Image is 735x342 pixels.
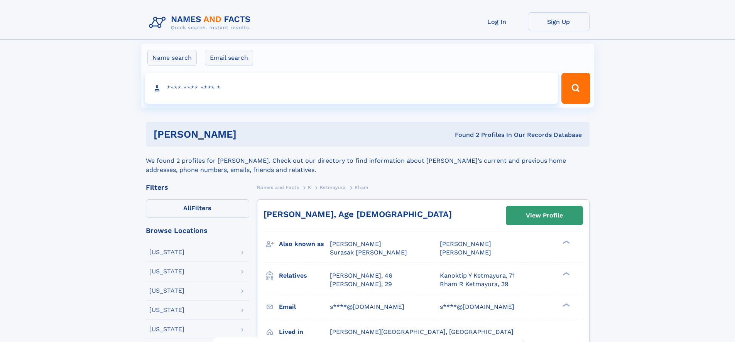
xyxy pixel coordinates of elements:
input: search input [145,73,558,104]
div: [US_STATE] [149,307,184,313]
h1: [PERSON_NAME] [154,130,346,139]
label: Email search [205,50,253,66]
a: Ketmayura [320,182,346,192]
span: [PERSON_NAME] [330,240,381,248]
a: [PERSON_NAME], 29 [330,280,392,288]
a: K [308,182,311,192]
img: Logo Names and Facts [146,12,257,33]
span: [PERSON_NAME] [440,249,491,256]
div: [US_STATE] [149,249,184,255]
div: We found 2 profiles for [PERSON_NAME]. Check out our directory to find information about [PERSON_... [146,147,590,175]
div: ❯ [561,240,570,245]
a: Names and Facts [257,182,299,192]
div: Browse Locations [146,227,249,234]
a: View Profile [506,206,583,225]
span: Ketmayura [320,185,346,190]
a: Log In [466,12,528,31]
span: Surasak [PERSON_NAME] [330,249,407,256]
div: [US_STATE] [149,268,184,275]
a: [PERSON_NAME], Age [DEMOGRAPHIC_DATA] [264,209,452,219]
span: [PERSON_NAME] [440,240,491,248]
button: Search Button [561,73,590,104]
a: [PERSON_NAME], 46 [330,271,392,280]
h3: Relatives [279,269,330,282]
div: [US_STATE] [149,326,184,332]
h3: Email [279,300,330,313]
span: Rham [355,185,368,190]
div: View Profile [526,207,563,224]
a: Sign Up [528,12,590,31]
h3: Lived in [279,325,330,339]
div: [US_STATE] [149,288,184,294]
label: Filters [146,199,249,218]
a: Kanoktip Y Ketmayura, 71 [440,271,515,280]
a: Rham R Ketmayura, 39 [440,280,509,288]
h3: Also known as [279,238,330,251]
label: Name search [147,50,197,66]
div: Found 2 Profiles In Our Records Database [346,131,582,139]
span: K [308,185,311,190]
span: [PERSON_NAME][GEOGRAPHIC_DATA], [GEOGRAPHIC_DATA] [330,328,514,335]
span: All [183,204,191,212]
div: ❯ [561,271,570,276]
div: Filters [146,184,249,191]
div: ❯ [561,302,570,307]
